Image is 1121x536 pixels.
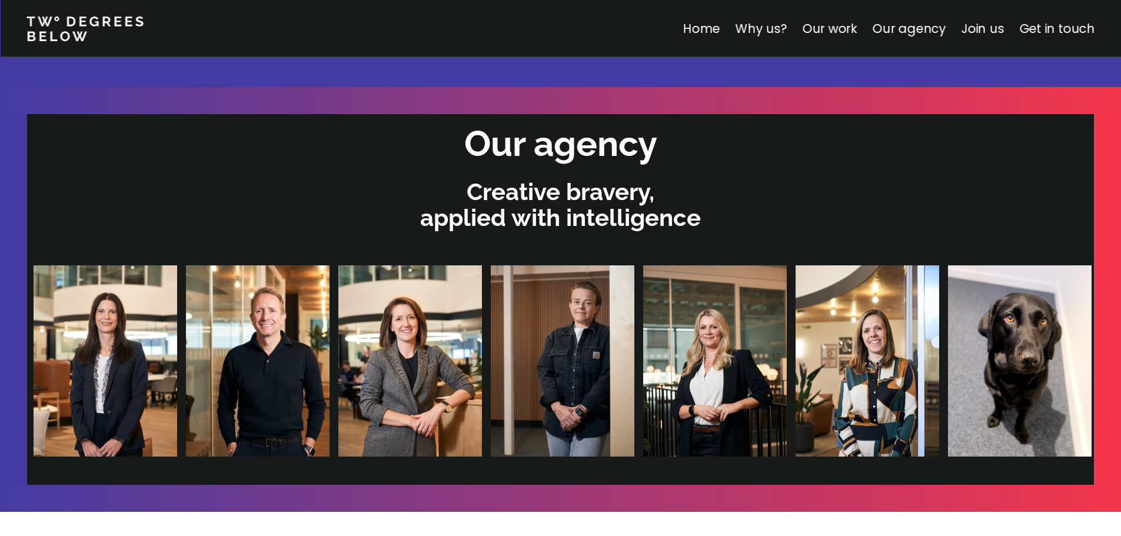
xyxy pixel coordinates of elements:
a: Join us [961,20,1004,37]
a: Our agency [872,20,946,37]
a: Why us? [735,20,787,37]
p: Creative bravery, applied with intelligence [33,179,1088,231]
a: Our work [802,20,857,37]
h2: Our agency [464,120,657,168]
img: Halina [643,265,786,457]
img: James [185,265,329,457]
a: Home [683,20,720,37]
img: Lizzie [795,265,939,457]
img: Dani [490,265,634,457]
img: Gemma [338,265,481,457]
img: Clare [33,265,177,457]
a: Get in touch [1019,20,1095,37]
